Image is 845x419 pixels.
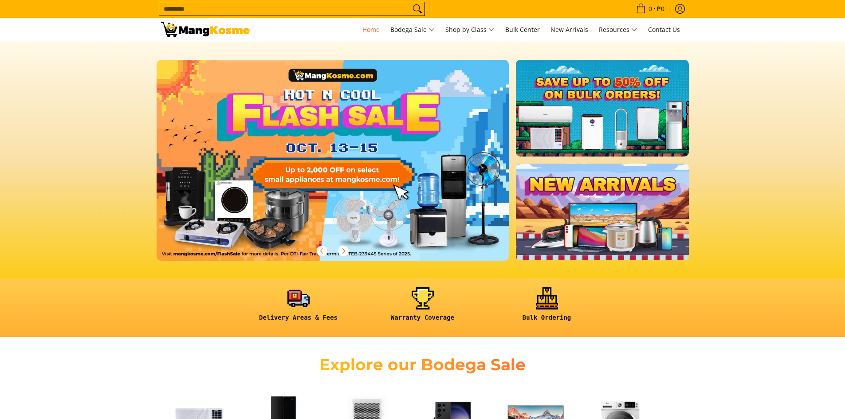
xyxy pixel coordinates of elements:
span: ₱0 [656,6,666,12]
span: Contact Us [648,25,680,34]
a: Contact Us [644,18,684,42]
a: <h6><strong>Warranty Coverage</strong></h6> [365,287,480,329]
a: Bulk Center [501,18,544,42]
span: Home [362,25,380,34]
a: New Arrivals [546,18,593,42]
span: Resources [599,24,637,35]
a: More [157,60,538,275]
nav: Main Menu [259,18,684,42]
button: Search [410,2,424,16]
span: Shop by Class [445,24,495,35]
span: New Arrivals [550,25,588,34]
h2: Explore our Bodega Sale [294,355,551,375]
a: <h6><strong>Bulk Ordering</strong></h6> [489,287,605,329]
span: 0 [647,6,653,12]
a: Home [358,18,384,42]
img: Mang Kosme: Your Home Appliances Warehouse Sale Partner! [161,22,250,37]
span: • [633,4,667,14]
button: Previous [312,241,332,261]
span: Bulk Center [505,25,540,34]
a: Bodega Sale [386,18,439,42]
a: Shop by Class [441,18,499,42]
button: Next [334,241,353,261]
a: <h6><strong>Delivery Areas & Fees</strong></h6> [241,287,356,329]
a: Resources [594,18,642,42]
span: Bodega Sale [390,24,435,35]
